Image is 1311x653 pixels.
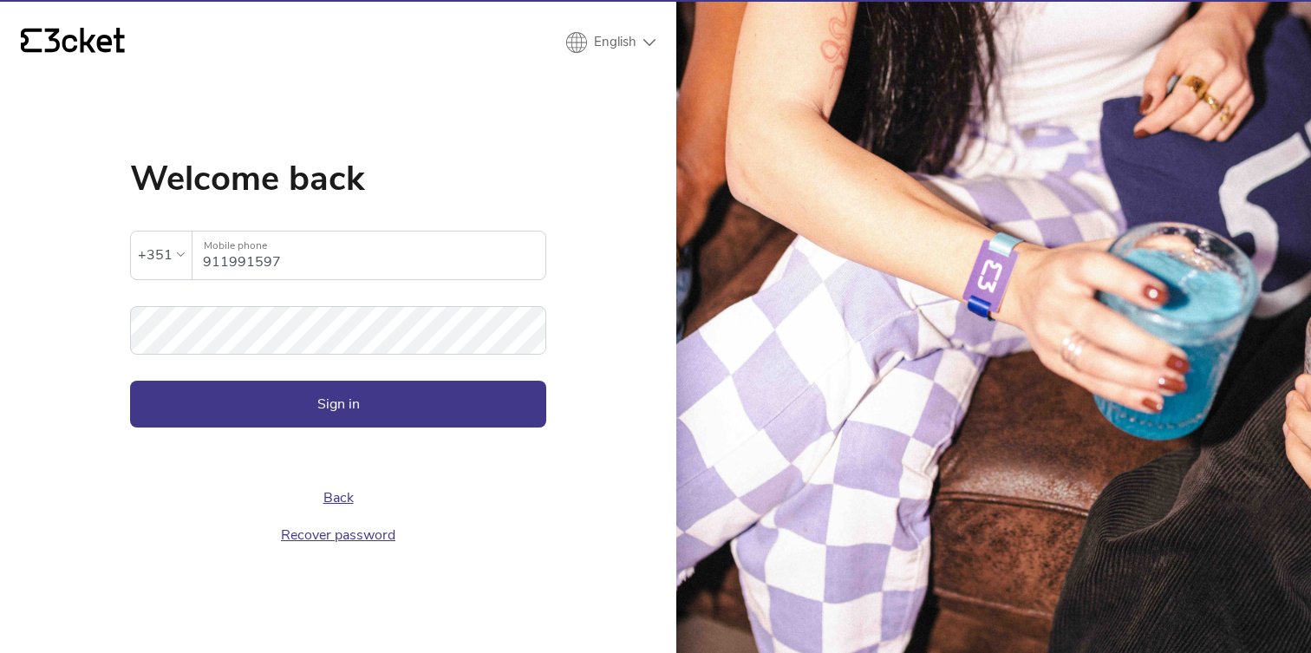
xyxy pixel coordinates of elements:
button: Sign in [130,381,546,428]
label: Mobile phone [192,232,545,260]
div: +351 [138,242,173,268]
input: Mobile phone [203,232,545,279]
a: Back [323,488,354,507]
a: {' '} [21,28,125,57]
g: {' '} [21,29,42,53]
a: Recover password [281,526,395,545]
label: Password [130,306,546,335]
h1: Welcome back [130,161,546,196]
